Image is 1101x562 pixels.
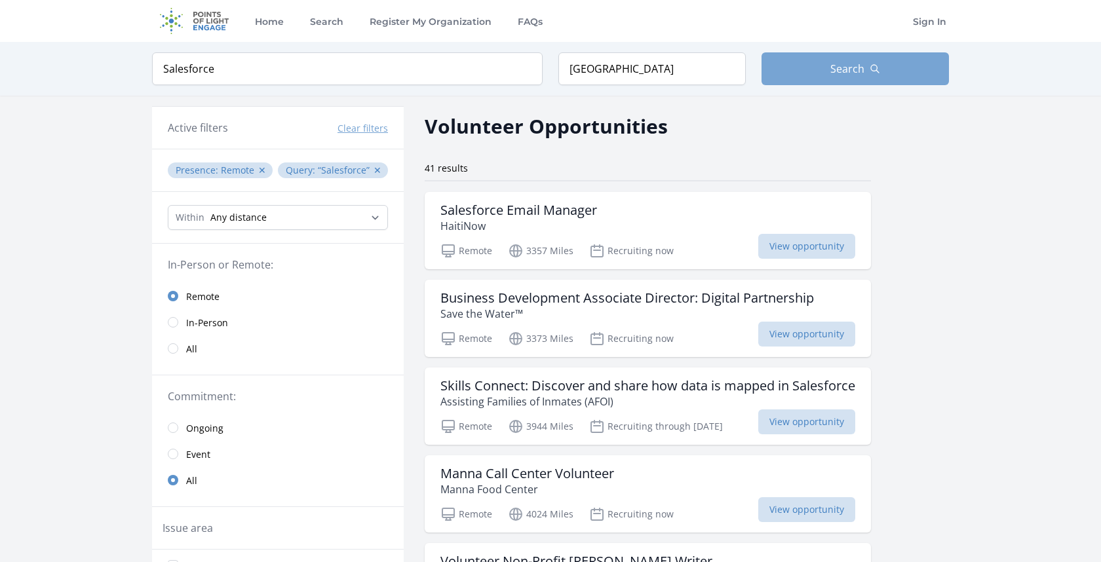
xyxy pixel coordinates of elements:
[425,192,871,269] a: Salesforce Email Manager HaitiNow Remote 3357 Miles Recruiting now View opportunity
[186,474,197,487] span: All
[286,164,318,176] span: Query :
[508,419,573,434] p: 3944 Miles
[440,419,492,434] p: Remote
[338,122,388,135] button: Clear filters
[176,164,221,176] span: Presence :
[186,448,210,461] span: Event
[440,331,492,347] p: Remote
[440,466,614,481] h3: Manna Call Center Volunteer
[830,61,864,77] span: Search
[758,409,855,434] span: View opportunity
[258,164,266,177] button: ✕
[440,394,855,409] p: Assisting Families of Inmates (AFOI)
[508,243,573,259] p: 3357 Miles
[758,234,855,259] span: View opportunity
[440,202,597,218] h3: Salesforce Email Manager
[425,111,668,141] h2: Volunteer Opportunities
[152,415,404,441] a: Ongoing
[762,52,949,85] button: Search
[186,316,228,329] span: In-Person
[168,257,388,272] legend: In-Person or Remote:
[152,283,404,309] a: Remote
[152,467,404,493] a: All
[152,441,404,467] a: Event
[425,367,871,445] a: Skills Connect: Discover and share how data is mapped in Salesforce Assisting Families of Inmates...
[374,164,381,177] button: ✕
[589,506,674,522] p: Recruiting now
[589,331,674,347] p: Recruiting now
[186,343,197,356] span: All
[152,52,543,85] input: Keyword
[440,218,597,234] p: HaitiNow
[758,322,855,347] span: View opportunity
[440,306,814,322] p: Save the Water™
[186,422,223,435] span: Ongoing
[168,388,388,404] legend: Commitment:
[425,280,871,357] a: Business Development Associate Director: Digital Partnership Save the Water™ Remote 3373 Miles Re...
[186,290,220,303] span: Remote
[589,243,674,259] p: Recruiting now
[440,243,492,259] p: Remote
[318,164,370,176] q: Salesforce
[152,335,404,362] a: All
[163,520,213,536] legend: Issue area
[168,205,388,230] select: Search Radius
[589,419,723,434] p: Recruiting through [DATE]
[508,506,573,522] p: 4024 Miles
[508,331,573,347] p: 3373 Miles
[440,481,614,497] p: Manna Food Center
[440,506,492,522] p: Remote
[425,455,871,533] a: Manna Call Center Volunteer Manna Food Center Remote 4024 Miles Recruiting now View opportunity
[758,497,855,522] span: View opportunity
[440,378,855,394] h3: Skills Connect: Discover and share how data is mapped in Salesforce
[425,162,468,174] span: 41 results
[152,309,404,335] a: In-Person
[440,290,814,306] h3: Business Development Associate Director: Digital Partnership
[168,120,228,136] h3: Active filters
[558,52,746,85] input: Location
[221,164,254,176] span: Remote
